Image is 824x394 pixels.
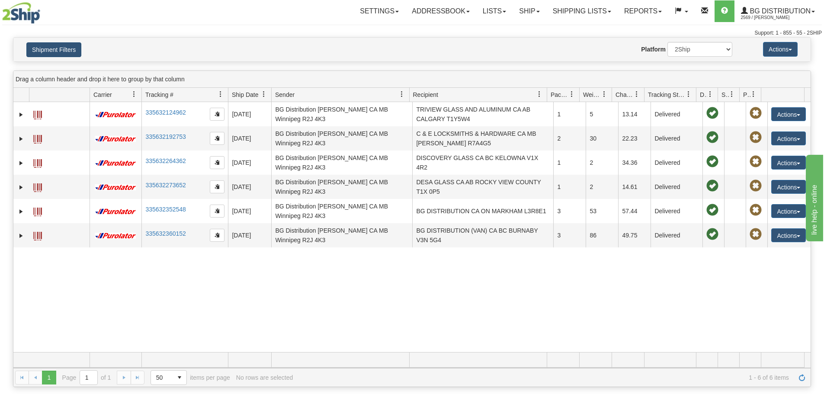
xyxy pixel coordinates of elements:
[746,87,761,102] a: Pickup Status filter column settings
[271,223,412,247] td: BG Distribution [PERSON_NAME] CA MB Winnipeg R2J 4K3
[532,87,547,102] a: Recipient filter column settings
[236,374,293,381] div: No rows are selected
[93,112,138,118] img: 11 - Purolator
[748,7,811,15] span: BG Distribution
[145,182,186,189] a: 335632273652
[173,371,186,384] span: select
[553,126,586,151] td: 2
[127,87,141,102] a: Carrier filter column settings
[734,0,821,22] a: BG Distribution 2569 / [PERSON_NAME]
[17,231,26,240] a: Expand
[42,371,56,384] span: Page 1
[33,107,42,121] a: Label
[93,160,138,167] img: 11 - Purolator
[93,90,112,99] span: Carrier
[586,175,618,199] td: 2
[145,230,186,237] a: 335632360152
[271,151,412,175] td: BG Distribution [PERSON_NAME] CA MB Winnipeg R2J 4K3
[553,102,586,126] td: 1
[210,156,224,169] button: Copy to clipboard
[725,87,739,102] a: Shipment Issues filter column settings
[700,90,707,99] span: Delivery Status
[271,126,412,151] td: BG Distribution [PERSON_NAME] CA MB Winnipeg R2J 4K3
[62,370,111,385] span: Page of 1
[651,175,702,199] td: Delivered
[586,223,618,247] td: 86
[771,228,806,242] button: Actions
[33,155,42,169] a: Label
[405,0,476,22] a: Addressbook
[210,108,224,121] button: Copy to clipboard
[2,29,822,37] div: Support: 1 - 855 - 55 - 2SHIP
[706,180,718,192] span: On time
[353,0,405,22] a: Settings
[618,151,651,175] td: 34.36
[394,87,409,102] a: Sender filter column settings
[553,151,586,175] td: 1
[228,223,271,247] td: [DATE]
[553,175,586,199] td: 1
[210,205,224,218] button: Copy to clipboard
[771,107,806,121] button: Actions
[586,126,618,151] td: 30
[750,204,762,216] span: Pickup Not Assigned
[706,131,718,144] span: On time
[551,90,569,99] span: Packages
[629,87,644,102] a: Charge filter column settings
[771,131,806,145] button: Actions
[651,199,702,223] td: Delivered
[228,151,271,175] td: [DATE]
[583,90,601,99] span: Weight
[33,179,42,193] a: Label
[763,42,798,57] button: Actions
[616,90,634,99] span: Charge
[271,175,412,199] td: BG Distribution [PERSON_NAME] CA MB Winnipeg R2J 4K3
[618,102,651,126] td: 13.14
[750,131,762,144] span: Pickup Not Assigned
[721,90,729,99] span: Shipment Issues
[228,175,271,199] td: [DATE]
[795,371,809,384] a: Refresh
[412,102,553,126] td: TRIVIEW GLASS AND ALUMINUM CA AB CALGARY T1Y5W4
[750,228,762,240] span: Pickup Not Assigned
[706,228,718,240] span: On time
[145,109,186,116] a: 335632124962
[681,87,696,102] a: Tracking Status filter column settings
[513,0,546,22] a: Ship
[145,206,186,213] a: 335632352548
[412,151,553,175] td: DISCOVERY GLASS CA BC KELOWNA V1X 4R2
[750,156,762,168] span: Pickup Not Assigned
[618,175,651,199] td: 14.61
[651,102,702,126] td: Delivered
[256,87,271,102] a: Ship Date filter column settings
[703,87,718,102] a: Delivery Status filter column settings
[228,199,271,223] td: [DATE]
[413,90,438,99] span: Recipient
[93,184,138,191] img: 11 - Purolator
[771,204,806,218] button: Actions
[156,373,167,382] span: 50
[651,151,702,175] td: Delivered
[706,156,718,168] span: On time
[299,374,789,381] span: 1 - 6 of 6 items
[597,87,612,102] a: Weight filter column settings
[17,159,26,167] a: Expand
[93,208,138,215] img: 11 - Purolator
[412,175,553,199] td: DESA GLASS CA AB ROCKY VIEW COUNTY T1X 0P5
[232,90,258,99] span: Ship Date
[476,0,513,22] a: Lists
[80,371,97,384] input: Page 1
[210,180,224,193] button: Copy to clipboard
[553,199,586,223] td: 3
[412,199,553,223] td: BG DISTRIBUTION CA ON MARKHAM L3R8E1
[145,133,186,140] a: 335632192753
[271,102,412,126] td: BG Distribution [PERSON_NAME] CA MB Winnipeg R2J 4K3
[210,132,224,145] button: Copy to clipboard
[804,153,823,241] iframe: chat widget
[93,233,138,239] img: 11 - Purolator
[648,90,686,99] span: Tracking Status
[17,207,26,216] a: Expand
[750,180,762,192] span: Pickup Not Assigned
[2,2,40,24] img: logo2569.jpg
[228,126,271,151] td: [DATE]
